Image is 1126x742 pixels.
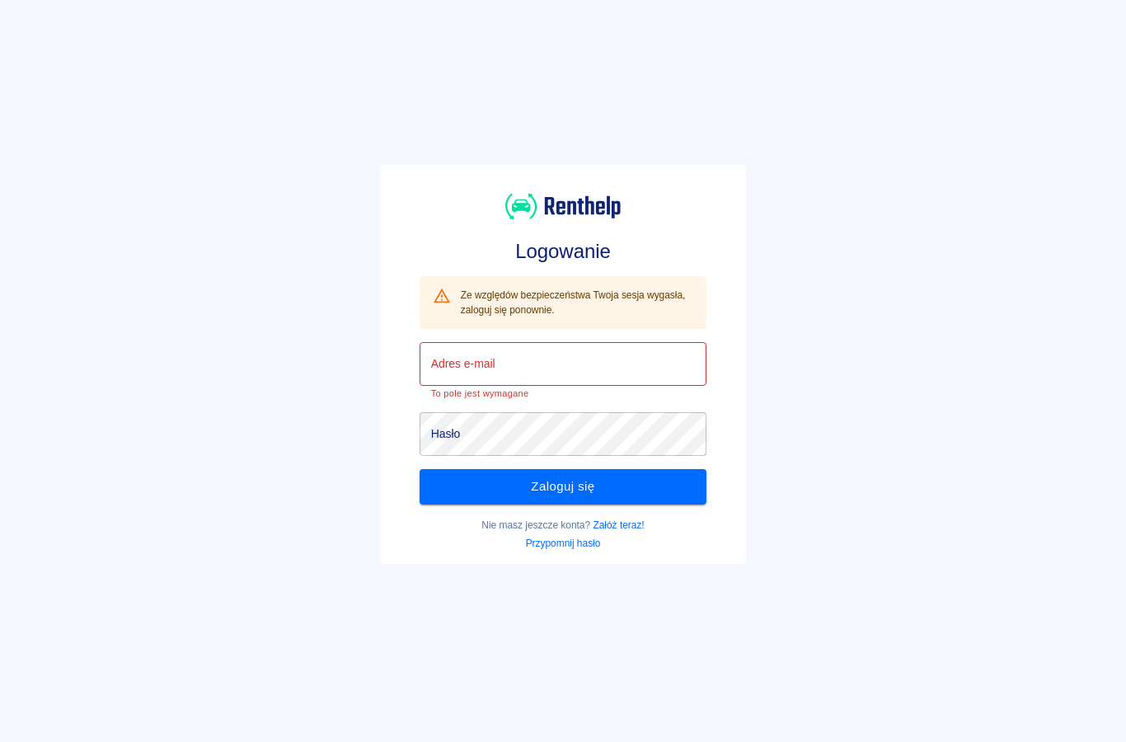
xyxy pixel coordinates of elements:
[526,538,601,549] a: Przypomnij hasło
[505,191,621,222] img: Renthelp logo
[461,281,694,324] div: Ze względów bezpieczeństwa Twoja sesja wygasła, zaloguj się ponownie.
[420,469,707,504] button: Zaloguj się
[420,240,707,263] h3: Logowanie
[420,518,707,533] p: Nie masz jeszcze konta?
[593,519,644,531] a: Załóż teraz!
[431,388,696,399] p: To pole jest wymagane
